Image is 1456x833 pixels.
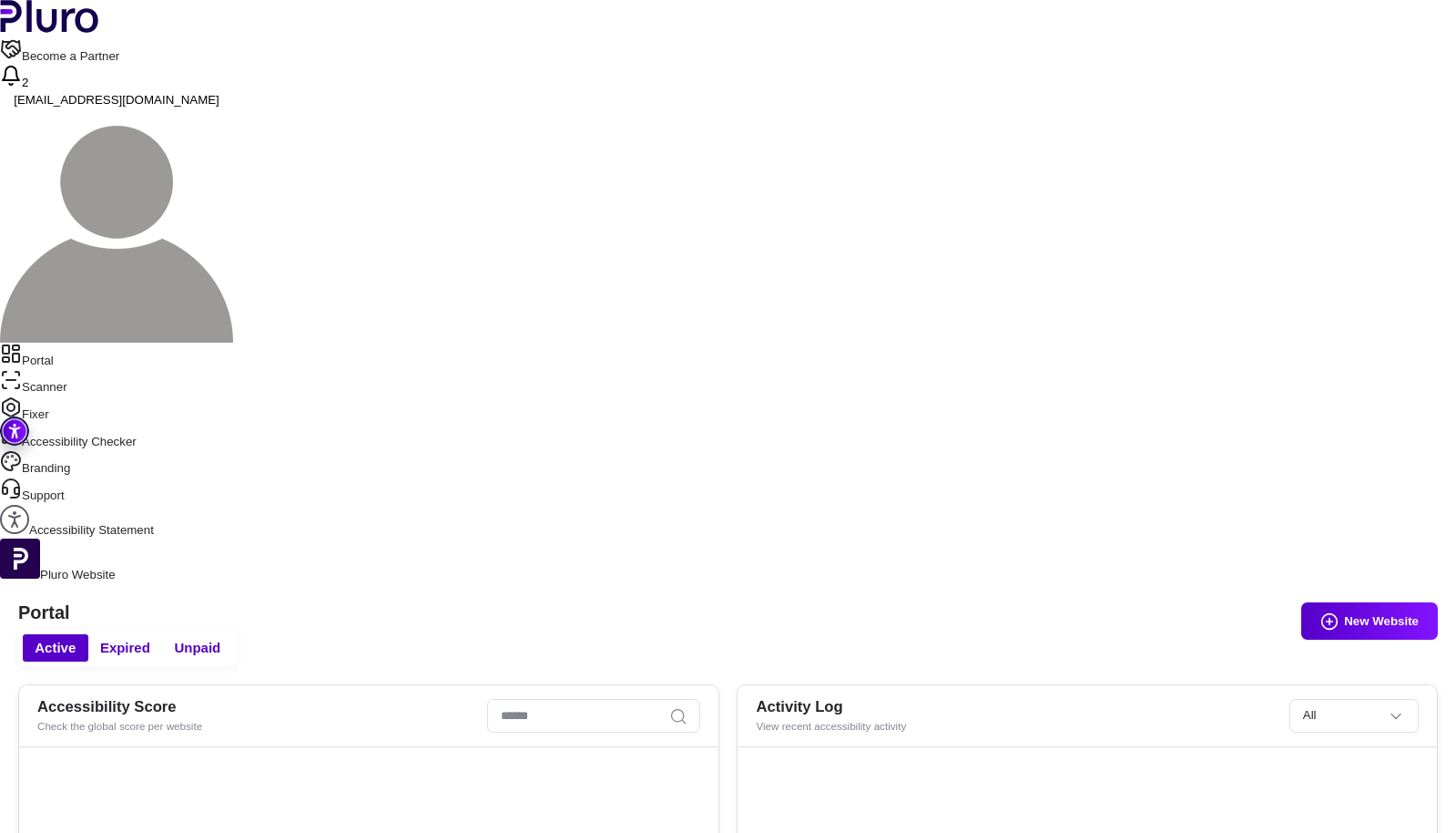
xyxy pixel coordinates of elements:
[22,76,28,89] span: 2
[1303,700,1406,732] span: Set sorting
[487,699,699,733] input: Search
[37,698,475,716] h2: Accessibility Score
[88,634,163,662] button: Expired
[35,639,76,657] span: Active
[14,93,219,107] span: [EMAIL_ADDRESS][DOMAIN_NAME]
[18,602,1438,624] h1: Portal
[37,719,475,735] div: Check the global score per website
[23,634,88,662] button: Active
[100,639,150,657] span: Expired
[1289,699,1419,733] div: Set sorting
[1301,602,1438,639] button: New Website
[162,634,232,662] button: Unpaid
[174,639,220,657] span: Unpaid
[756,698,1278,716] h2: Activity Log
[756,719,1278,735] div: View recent accessibility activity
